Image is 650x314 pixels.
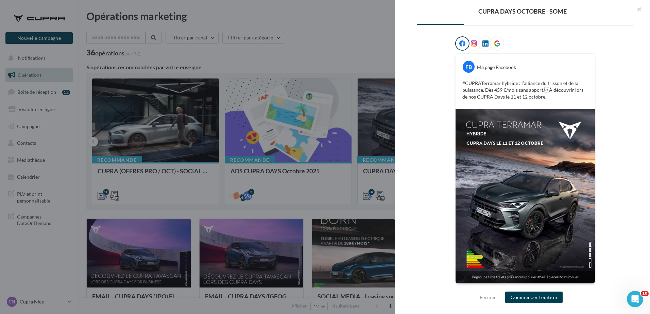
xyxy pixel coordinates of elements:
[463,61,475,73] div: FB
[455,284,595,293] div: La prévisualisation est non-contractuelle
[462,80,588,100] p: #CUPRATerramar hybride : l’alliance du frisson et de la puissance. Dès 459 €/mois sans apport. À ...
[406,8,639,14] div: CUPRA DAYS OCTOBRE - SOME
[505,292,563,303] button: Commencer l'édition
[477,293,499,301] button: Fermer
[477,64,516,71] div: Ma page Facebook
[641,291,649,296] span: 10
[627,291,643,307] iframe: Intercom live chat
